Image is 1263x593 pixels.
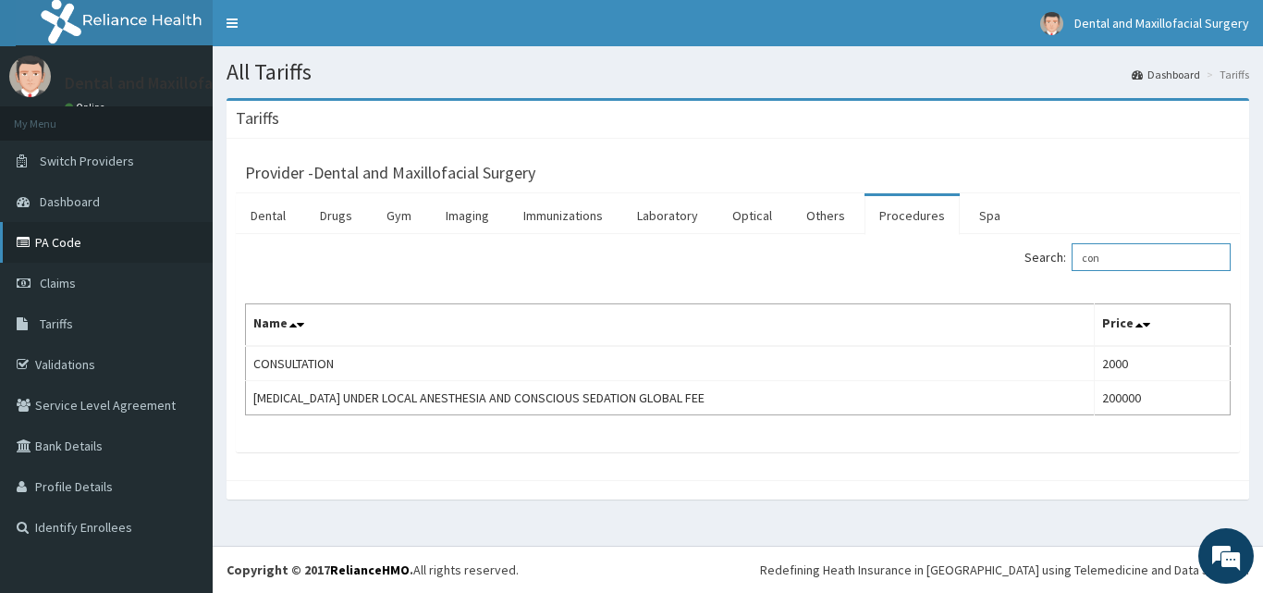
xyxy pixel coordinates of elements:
[864,196,960,235] a: Procedures
[40,193,100,210] span: Dashboard
[34,93,75,139] img: d_794563401_company_1708531726252_794563401
[1132,67,1200,82] a: Dashboard
[964,196,1015,235] a: Spa
[236,110,279,127] h3: Tariffs
[372,196,426,235] a: Gym
[717,196,787,235] a: Optical
[236,196,300,235] a: Dental
[65,75,297,92] p: Dental and Maxillofacial Surgery
[1024,243,1231,271] label: Search:
[227,60,1249,84] h1: All Tariffs
[40,275,76,291] span: Claims
[227,562,413,578] strong: Copyright © 2017 .
[1094,304,1230,347] th: Price
[622,196,713,235] a: Laboratory
[791,196,860,235] a: Others
[246,381,1095,415] td: [MEDICAL_DATA] UNDER LOCAL ANESTHESIA AND CONSCIOUS SEDATION GLOBAL FEE
[213,546,1263,593] footer: All rights reserved.
[1094,381,1230,415] td: 200000
[1072,243,1231,271] input: Search:
[330,562,410,578] a: RelianceHMO
[9,56,51,97] img: User Image
[1094,346,1230,381] td: 2000
[40,153,134,169] span: Switch Providers
[431,196,504,235] a: Imaging
[246,304,1095,347] th: Name
[509,196,618,235] a: Immunizations
[246,346,1095,381] td: CONSULTATION
[245,165,535,181] h3: Provider - Dental and Maxillofacial Surgery
[303,9,348,54] div: Minimize live chat window
[305,196,367,235] a: Drugs
[1202,67,1249,82] li: Tariffs
[40,315,73,332] span: Tariffs
[1040,12,1063,35] img: User Image
[107,179,255,365] span: We're online!
[96,104,311,128] div: Chat with us now
[9,396,352,461] textarea: Type your message and hit 'Enter'
[1074,15,1249,31] span: Dental and Maxillofacial Surgery
[760,561,1249,579] div: Redefining Heath Insurance in [GEOGRAPHIC_DATA] using Telemedicine and Data Science!
[65,101,109,114] a: Online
